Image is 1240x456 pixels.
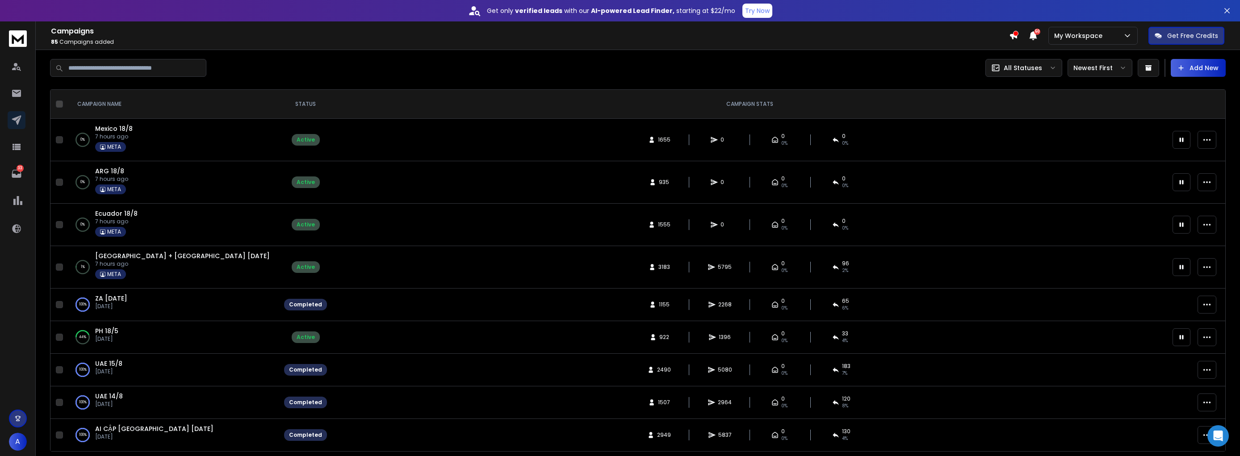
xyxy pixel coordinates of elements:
p: 44 % [79,333,86,342]
span: 96 [842,260,849,267]
p: 0 % [80,135,85,144]
span: 3183 [658,264,670,271]
td: 44%PH 18/5[DATE] [67,321,279,354]
p: [DATE] [95,368,122,375]
p: 100 % [79,300,87,309]
span: 0 [781,297,785,305]
span: 1155 [659,301,670,308]
span: 2964 [718,399,732,406]
p: Get only with our starting at $22/mo [487,6,735,15]
td: 100%AI CẬP [GEOGRAPHIC_DATA] [DATE][DATE] [67,419,279,452]
span: 922 [659,334,669,341]
td: 1%[GEOGRAPHIC_DATA] + [GEOGRAPHIC_DATA] [DATE]7 hours agoMETA [67,246,279,289]
span: 1396 [719,334,731,341]
a: 33 [8,165,25,183]
a: [GEOGRAPHIC_DATA] + [GEOGRAPHIC_DATA] [DATE] [95,251,270,260]
span: 0% [781,402,788,410]
div: Completed [289,399,322,406]
td: 0%Ecuador 18/87 hours agoMETA [67,204,279,246]
span: 1655 [658,136,670,143]
div: Completed [289,366,322,373]
td: 100%ZA [DATE][DATE] [67,289,279,321]
span: 5080 [718,366,732,373]
span: 0 [781,260,785,267]
button: A [9,433,27,451]
div: Completed [289,301,322,308]
span: 935 [659,179,669,186]
span: 2949 [657,431,671,439]
span: AI CẬP [GEOGRAPHIC_DATA] [DATE] [95,424,214,433]
p: All Statuses [1004,63,1042,72]
span: 0% [781,435,788,442]
span: 0 [721,179,729,186]
td: 100%UAE 14/8[DATE] [67,386,279,419]
p: 0 % [80,178,85,187]
h1: Campaigns [51,26,1009,37]
p: META [107,271,121,278]
div: Active [297,264,315,271]
span: 0% [842,225,848,232]
a: ZA [DATE] [95,294,127,303]
span: 130 [842,428,850,435]
p: 7 hours ago [95,260,270,268]
span: 7 % [842,370,847,377]
span: 0 [781,218,785,225]
a: UAE 14/8 [95,392,123,401]
a: PH 18/5 [95,326,118,335]
strong: AI-powered Lead Finder, [591,6,674,15]
span: 85 [51,38,58,46]
p: [DATE] [95,335,118,343]
span: 1507 [658,399,670,406]
div: Open Intercom Messenger [1207,425,1229,447]
img: logo [9,30,27,47]
span: 0% [781,225,788,232]
span: 2268 [718,301,732,308]
p: 100 % [79,398,87,407]
td: 0%ARG 18/87 hours agoMETA [67,161,279,204]
span: 0% [842,182,848,189]
div: Active [297,179,315,186]
th: CAMPAIGN STATS [332,90,1167,119]
strong: verified leads [515,6,562,15]
button: Add New [1171,59,1226,77]
span: 0% [842,140,848,147]
a: Ecuador 18/8 [95,209,138,218]
p: 0 % [80,220,85,229]
th: STATUS [279,90,332,119]
span: 0 [721,136,729,143]
span: 0% [781,305,788,312]
span: 0% [781,140,788,147]
span: 0 [842,175,846,182]
a: UAE 15/8 [95,359,122,368]
span: 33 [842,330,848,337]
p: [DATE] [95,303,127,310]
span: 0 [781,428,785,435]
span: 0% [781,267,788,274]
span: 0 [781,395,785,402]
span: 183 [842,363,850,370]
div: Completed [289,431,322,439]
span: 2490 [657,366,671,373]
p: 100 % [79,431,87,439]
p: Try Now [745,6,770,15]
div: Active [297,334,315,341]
p: META [107,186,121,193]
p: META [107,228,121,235]
span: 5795 [718,264,732,271]
p: [DATE] [95,401,123,408]
p: 1 % [81,263,85,272]
p: 7 hours ago [95,176,128,183]
span: 0% [781,370,788,377]
a: Mexico 18/8 [95,124,133,133]
p: 7 hours ago [95,133,133,140]
td: 0%Mexico 18/87 hours agoMETA [67,119,279,161]
span: 0 [781,133,785,140]
span: 0 [721,221,729,228]
span: 0 [781,330,785,337]
span: 0 [781,175,785,182]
